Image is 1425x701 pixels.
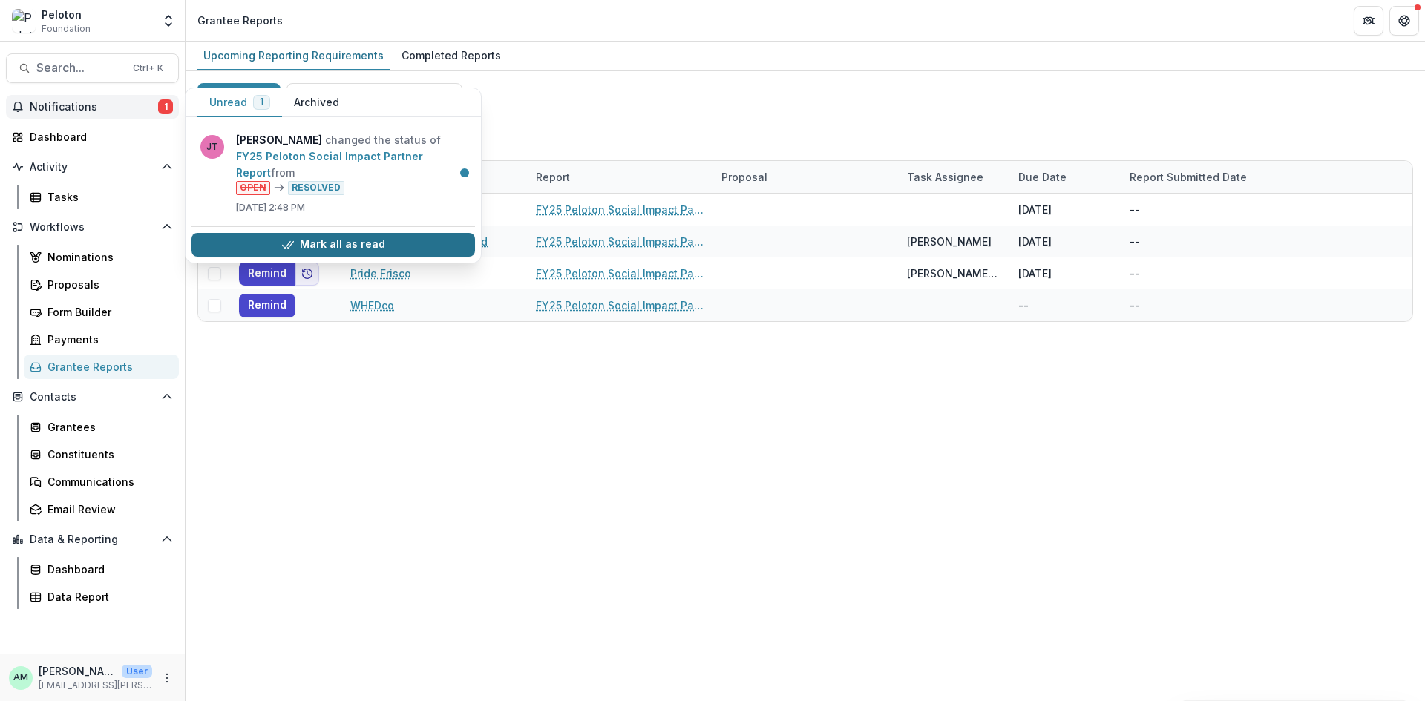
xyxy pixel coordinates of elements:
[236,132,466,195] p: changed the status of from
[286,83,462,107] button: Manage Report Templates (6)
[1121,169,1256,185] div: Report Submitted Date
[6,527,179,551] button: Open Data & Reporting
[282,88,351,117] button: Archived
[122,665,152,678] p: User
[6,53,179,83] button: Search...
[1130,266,1140,281] div: --
[47,277,167,292] div: Proposals
[1354,6,1383,36] button: Partners
[47,589,167,605] div: Data Report
[898,161,1009,193] div: Task Assignee
[536,202,704,217] a: FY25 Peloton Social Impact Partner Report
[236,150,423,179] a: FY25 Peloton Social Impact Partner Report
[24,415,179,439] a: Grantees
[158,669,176,687] button: More
[1121,161,1306,193] div: Report Submitted Date
[158,99,173,114] span: 1
[6,125,179,149] a: Dashboard
[898,169,992,185] div: Task Assignee
[47,501,167,517] div: Email Review
[24,185,179,209] a: Tasks
[536,297,704,313] a: FY25 Peloton Social Impact Partner Report
[24,442,179,467] a: Constituents
[1009,289,1121,321] div: --
[536,234,704,249] a: FY25 Peloton Social Impact Partner Report
[6,95,179,119] button: Notifications1
[39,679,152,692] p: [EMAIL_ADDRESS][PERSON_NAME][DOMAIN_NAME]
[1130,297,1140,313] div: --
[158,6,179,36] button: Open entity switcher
[197,83,281,107] button: Send Report
[24,497,179,521] a: Email Review
[1389,6,1419,36] button: Get Help
[1009,194,1121,226] div: [DATE]
[260,96,263,107] span: 1
[30,129,167,145] div: Dashboard
[24,245,179,269] a: Nominations
[712,169,776,185] div: Proposal
[536,266,704,281] a: FY25 Peloton Social Impact Partner Report
[6,155,179,179] button: Open Activity
[36,61,124,75] span: Search...
[24,557,179,582] a: Dashboard
[239,294,295,317] button: Remind
[1009,226,1121,257] div: [DATE]
[197,45,390,66] div: Upcoming Reporting Requirements
[1130,202,1140,217] div: --
[396,45,507,66] div: Completed Reports
[24,300,179,324] a: Form Builder
[6,215,179,239] button: Open Workflows
[47,332,167,347] div: Payments
[13,673,28,682] div: Alia McCants
[47,189,167,205] div: Tasks
[47,562,167,577] div: Dashboard
[30,391,155,404] span: Contacts
[197,88,282,117] button: Unread
[42,7,91,22] div: Peloton
[12,9,36,33] img: Peloton
[1009,169,1075,185] div: Due Date
[47,304,167,320] div: Form Builder
[295,262,319,286] button: Add to friends
[907,234,992,249] div: [PERSON_NAME]
[24,355,179,379] a: Grantee Reports
[47,249,167,265] div: Nominations
[24,585,179,609] a: Data Report
[527,161,712,193] div: Report
[30,161,155,174] span: Activity
[130,60,166,76] div: Ctrl + K
[527,169,579,185] div: Report
[197,42,390,70] a: Upcoming Reporting Requirements
[24,470,179,494] a: Communications
[350,266,411,281] a: Pride Frisco
[42,22,91,36] span: Foundation
[1009,161,1121,193] div: Due Date
[197,13,283,28] div: Grantee Reports
[712,161,898,193] div: Proposal
[47,447,167,462] div: Constituents
[191,10,289,31] nav: breadcrumb
[47,419,167,435] div: Grantees
[30,533,155,546] span: Data & Reporting
[47,474,167,490] div: Communications
[30,101,158,113] span: Notifications
[1130,234,1140,249] div: --
[239,262,295,286] button: Remind
[47,359,167,375] div: Grantee Reports
[396,42,507,70] a: Completed Reports
[24,327,179,352] a: Payments
[24,272,179,297] a: Proposals
[39,663,116,679] p: [PERSON_NAME]
[1009,257,1121,289] div: [DATE]
[30,221,155,234] span: Workflows
[350,297,394,313] a: WHEDco
[6,385,179,409] button: Open Contacts
[907,266,1000,281] div: [PERSON_NAME] <[PERSON_NAME][EMAIL_ADDRESS][PERSON_NAME][DOMAIN_NAME]>
[191,233,475,257] button: Mark all as read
